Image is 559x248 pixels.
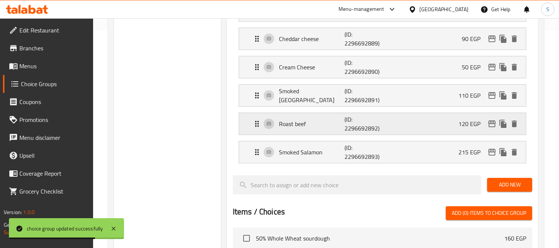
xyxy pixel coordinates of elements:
p: Buffalo mozzarella cheese [279,1,344,19]
li: Expand [233,138,532,166]
li: Expand [233,25,532,53]
a: Grocery Checklist [3,182,93,200]
button: edit [486,118,498,129]
button: duplicate [498,118,509,129]
button: delete [509,33,520,44]
a: Edit Restaurant [3,21,93,39]
span: Version: [4,207,22,217]
span: Menu disclaimer [19,133,88,142]
button: duplicate [498,90,509,101]
button: duplicate [498,33,509,44]
div: Expand [239,56,526,78]
p: Roast beef [279,119,344,128]
p: (ID: 2296692891) [344,87,388,104]
button: Add (0) items to choice group [446,206,532,220]
a: Choice Groups [3,75,93,93]
a: Coupons [3,93,93,111]
button: delete [509,118,520,129]
span: 1.0.0 [23,207,35,217]
p: Cheddar cheese [279,34,344,43]
span: Coverage Report [19,169,88,178]
span: Get support on: [4,220,38,230]
span: Menus [19,62,88,70]
span: Choice Groups [21,79,88,88]
button: duplicate [498,62,509,73]
li: Expand [233,110,532,138]
button: edit [486,147,498,158]
p: (ID: 2296692888) [344,1,388,19]
span: Edit Restaurant [19,26,88,35]
p: (ID: 2296692893) [344,143,388,161]
p: 160 EGP [504,234,526,243]
p: 50 EGP [462,63,486,72]
button: edit [486,90,498,101]
p: Cream Cheese [279,63,344,72]
span: Grocery Checklist [19,187,88,196]
a: Menu disclaimer [3,129,93,147]
div: choice group updated successfully [27,225,103,233]
span: Add (0) items to choice group [452,208,526,218]
span: Select choice [239,230,254,246]
button: edit [486,62,498,73]
p: (ID: 2296692890) [344,58,388,76]
span: Promotions [19,115,88,124]
a: Coverage Report [3,164,93,182]
div: Menu-management [339,5,384,14]
input: search [233,175,481,194]
li: Expand [233,53,532,81]
p: 215 EGP [458,148,486,157]
a: Menus [3,57,93,75]
span: S [546,5,549,13]
div: Expand [239,113,526,135]
div: [GEOGRAPHIC_DATA] [419,5,469,13]
h2: Items / Choices [233,206,285,217]
button: duplicate [498,147,509,158]
button: delete [509,62,520,73]
li: Expand [233,81,532,110]
button: edit [486,33,498,44]
p: Smoked [GEOGRAPHIC_DATA] [279,87,344,104]
a: Promotions [3,111,93,129]
div: Expand [239,141,526,163]
p: 120 EGP [458,119,486,128]
span: 50% Whole Wheat sourdough [256,234,504,243]
a: Branches [3,39,93,57]
p: 110 EGP [458,91,486,100]
button: delete [509,90,520,101]
p: (ID: 2296692892) [344,115,388,133]
div: Expand [239,85,526,106]
a: Upsell [3,147,93,164]
span: Upsell [19,151,88,160]
span: Coupons [19,97,88,106]
a: Support.OpsPlatform [4,227,51,237]
p: 90 EGP [462,34,486,43]
p: (ID: 2296692889) [344,30,388,48]
button: Add New [487,178,532,192]
p: Smoked Salamon [279,148,344,157]
span: Add New [493,180,526,189]
div: Expand [239,28,526,50]
span: Branches [19,44,88,53]
button: delete [509,147,520,158]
